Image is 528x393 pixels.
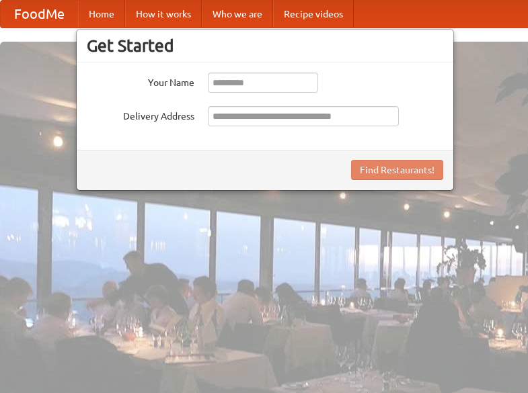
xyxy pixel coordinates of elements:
[125,1,202,28] a: How it works
[78,1,125,28] a: Home
[202,1,273,28] a: Who we are
[273,1,354,28] a: Recipe videos
[1,1,78,28] a: FoodMe
[87,73,194,89] label: Your Name
[87,36,443,56] h3: Get Started
[87,106,194,123] label: Delivery Address
[351,160,443,180] button: Find Restaurants!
